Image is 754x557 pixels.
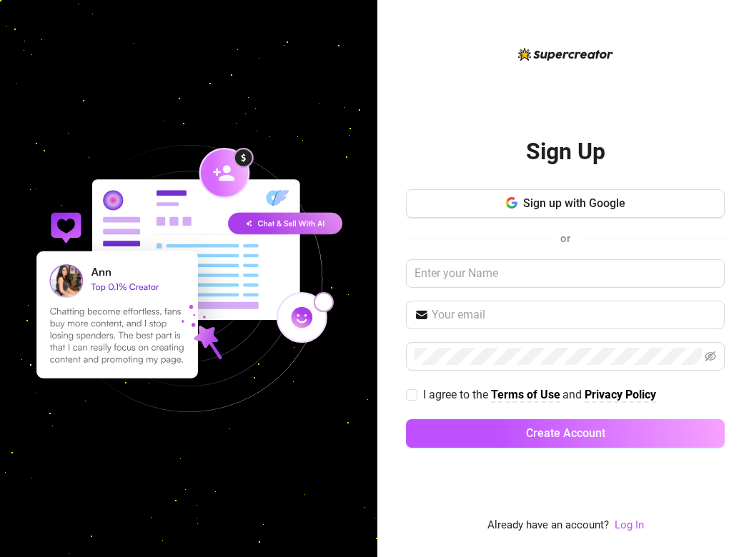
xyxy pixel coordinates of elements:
[562,388,585,401] span: and
[615,518,644,531] a: Log In
[491,388,560,401] strong: Terms of Use
[523,196,625,210] span: Sign up with Google
[406,189,725,218] button: Sign up with Google
[406,419,725,448] button: Create Account
[487,517,609,534] span: Already have an account?
[585,388,656,401] strong: Privacy Policy
[423,388,491,401] span: I agree to the
[432,306,716,323] input: Your email
[705,351,716,362] span: eye-invisible
[560,232,570,245] span: or
[491,388,560,403] a: Terms of Use
[585,388,656,403] a: Privacy Policy
[526,137,605,166] h2: Sign Up
[406,259,725,288] input: Enter your Name
[526,426,605,440] span: Create Account
[518,48,613,61] img: logo-BBDzfeDw.svg
[615,517,644,534] a: Log In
